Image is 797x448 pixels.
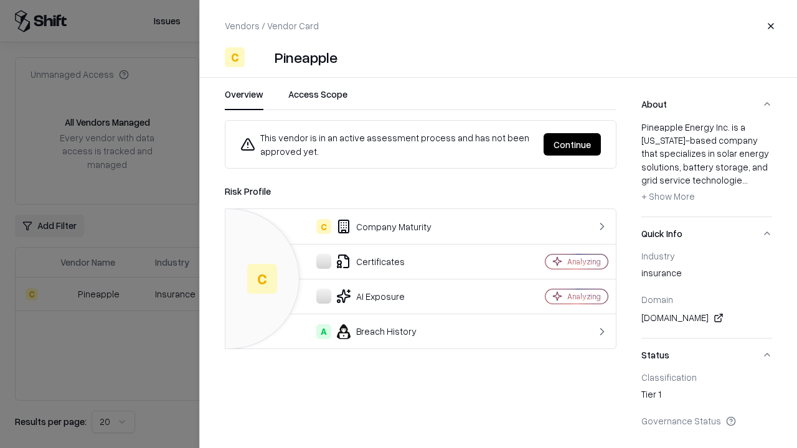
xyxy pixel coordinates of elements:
div: [DOMAIN_NAME] [641,310,772,325]
span: + Show More [641,190,695,202]
div: Pineapple [275,47,337,67]
button: Access Scope [288,88,347,110]
div: insurance [641,266,772,284]
button: Quick Info [641,217,772,250]
div: C [316,219,331,234]
div: Governance Status [641,415,772,426]
div: Certificates [235,254,502,269]
button: + Show More [641,187,695,207]
div: Quick Info [641,250,772,338]
div: C [225,47,245,67]
div: Domain [641,294,772,305]
div: Analyzing [567,256,601,267]
div: Classification [641,371,772,383]
div: About [641,121,772,217]
p: Vendors / Vendor Card [225,19,319,32]
button: Status [641,338,772,371]
div: Breach History [235,324,502,339]
div: Company Maturity [235,219,502,234]
div: Analyzing [567,291,601,302]
button: Overview [225,88,263,110]
div: C [247,264,277,294]
span: ... [742,174,748,185]
div: Risk Profile [225,184,616,198]
div: Tier 1 [641,388,772,405]
div: This vendor is in an active assessment process and has not been approved yet. [240,131,534,158]
button: About [641,88,772,121]
button: Continue [544,133,601,156]
div: Industry [641,250,772,261]
div: A [316,324,331,339]
div: Pineapple Energy Inc. is a [US_STATE]-based company that specializes in solar energy solutions, b... [641,121,772,207]
img: Pineapple [250,47,270,67]
div: AI Exposure [235,289,502,304]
